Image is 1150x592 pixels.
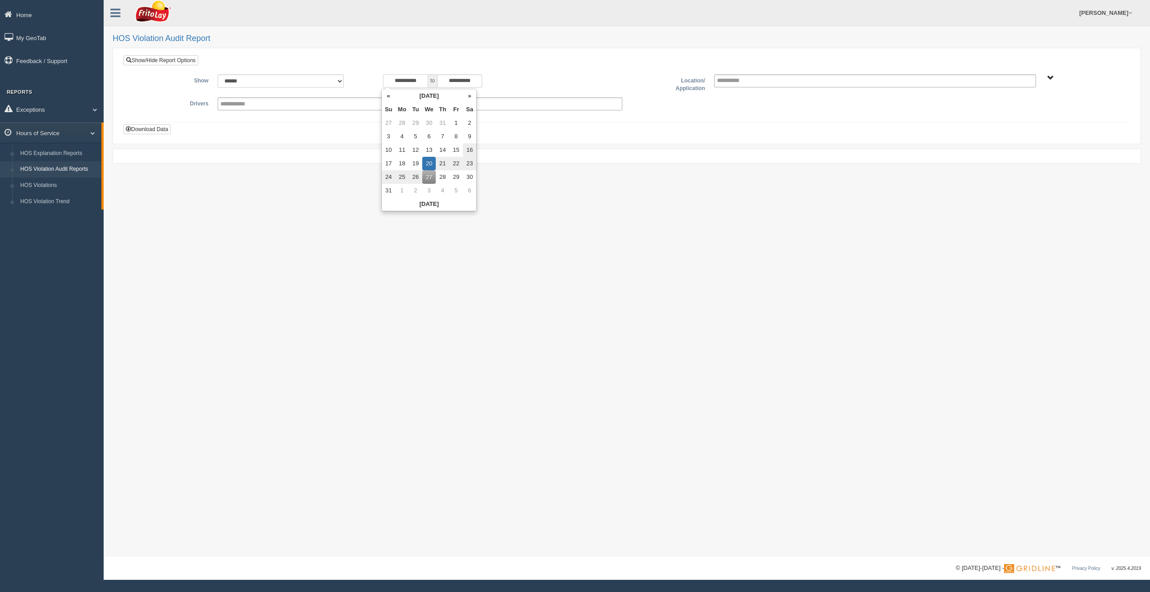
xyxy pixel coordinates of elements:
td: 12 [409,143,422,157]
td: 27 [382,116,395,130]
td: 28 [436,170,449,184]
img: Gridline [1004,564,1055,573]
a: HOS Violation Trend [16,194,101,210]
td: 30 [422,116,436,130]
th: « [382,89,395,103]
td: 3 [422,184,436,197]
td: 30 [463,170,476,184]
td: 5 [449,184,463,197]
div: © [DATE]-[DATE] - ™ [956,564,1141,573]
td: 6 [422,130,436,143]
td: 22 [449,157,463,170]
td: 10 [382,143,395,157]
th: [DATE] [382,197,476,211]
span: to [428,74,437,88]
td: 23 [463,157,476,170]
th: Th [436,103,449,116]
td: 31 [436,116,449,130]
td: 28 [395,116,409,130]
th: We [422,103,436,116]
label: Show [130,74,213,85]
td: 25 [395,170,409,184]
td: 1 [449,116,463,130]
td: 14 [436,143,449,157]
label: Drivers [130,97,213,108]
td: 20 [422,157,436,170]
a: HOS Violations [16,178,101,194]
th: Tu [409,103,422,116]
a: HOS Explanation Reports [16,146,101,162]
a: HOS Violation Audit Reports [16,161,101,178]
td: 2 [409,184,422,197]
td: 7 [436,130,449,143]
td: 13 [422,143,436,157]
td: 3 [382,130,395,143]
td: 26 [409,170,422,184]
label: Location/ Application [627,74,710,93]
a: Show/Hide Report Options [123,55,198,65]
td: 21 [436,157,449,170]
td: 5 [409,130,422,143]
td: 16 [463,143,476,157]
h2: HOS Violation Audit Report [113,34,1141,43]
td: 4 [436,184,449,197]
th: Su [382,103,395,116]
td: 17 [382,157,395,170]
th: Fr [449,103,463,116]
td: 19 [409,157,422,170]
td: 29 [449,170,463,184]
th: Mo [395,103,409,116]
td: 18 [395,157,409,170]
a: Privacy Policy [1072,566,1100,571]
td: 27 [422,170,436,184]
span: v. 2025.4.2019 [1112,566,1141,571]
td: 4 [395,130,409,143]
td: 9 [463,130,476,143]
td: 1 [395,184,409,197]
td: 15 [449,143,463,157]
th: » [463,89,476,103]
th: Sa [463,103,476,116]
td: 6 [463,184,476,197]
td: 8 [449,130,463,143]
td: 11 [395,143,409,157]
td: 24 [382,170,395,184]
td: 29 [409,116,422,130]
td: 2 [463,116,476,130]
button: Download Data [123,124,171,134]
td: 31 [382,184,395,197]
th: [DATE] [395,89,463,103]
